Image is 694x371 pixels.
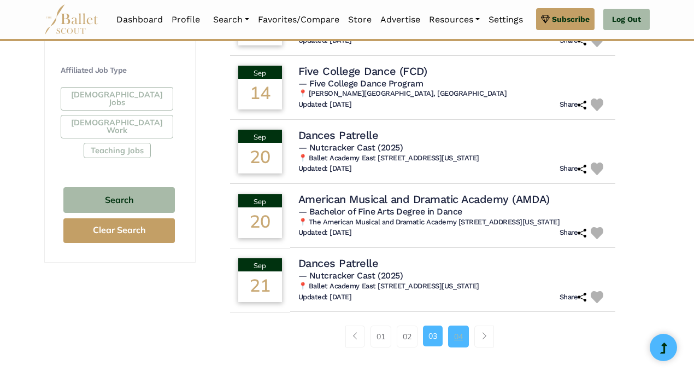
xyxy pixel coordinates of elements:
[61,65,178,76] h4: Affiliated Job Type
[298,228,352,237] h6: Updated: [DATE]
[552,13,590,25] span: Subscribe
[238,258,282,271] div: Sep
[298,64,427,78] h4: Five College Dance (FCD)
[238,271,282,302] div: 21
[298,89,608,98] h6: 📍 [PERSON_NAME][GEOGRAPHIC_DATA], [GEOGRAPHIC_DATA]
[298,164,352,173] h6: Updated: [DATE]
[560,293,587,302] h6: Share
[298,128,379,142] h4: Dances Patrelle
[238,79,282,109] div: 14
[298,256,379,270] h4: Dances Patrelle
[298,100,352,109] h6: Updated: [DATE]
[238,207,282,238] div: 20
[425,8,484,31] a: Resources
[238,66,282,79] div: Sep
[560,100,587,109] h6: Share
[298,206,462,217] span: — Bachelor of Fine Arts Degree in Dance
[238,194,282,207] div: Sep
[167,8,204,31] a: Profile
[560,228,587,237] h6: Share
[344,8,376,31] a: Store
[238,130,282,143] div: Sep
[298,142,403,153] span: — Nutcracker Cast (2025)
[298,293,352,302] h6: Updated: [DATE]
[603,9,650,31] a: Log Out
[423,326,443,346] a: 03
[448,326,469,347] a: 04
[63,187,175,213] button: Search
[298,78,424,89] span: — Five College Dance Program
[370,326,391,347] a: 01
[376,8,425,31] a: Advertise
[560,164,587,173] h6: Share
[298,154,608,163] h6: 📍 Ballet Academy East [STREET_ADDRESS][US_STATE]
[298,218,608,227] h6: 📍 The American Musical and Dramatic Academy [STREET_ADDRESS][US_STATE]
[298,270,403,281] span: — Nutcracker Cast (2025)
[112,8,167,31] a: Dashboard
[63,218,175,243] button: Clear Search
[254,8,344,31] a: Favorites/Compare
[238,143,282,173] div: 20
[541,13,550,25] img: gem.svg
[536,8,595,30] a: Subscribe
[298,282,608,291] h6: 📍 Ballet Academy East [STREET_ADDRESS][US_STATE]
[345,326,500,347] nav: Page navigation example
[484,8,527,31] a: Settings
[298,192,550,206] h4: American Musical and Dramatic Academy (AMDA)
[397,326,417,347] a: 02
[209,8,254,31] a: Search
